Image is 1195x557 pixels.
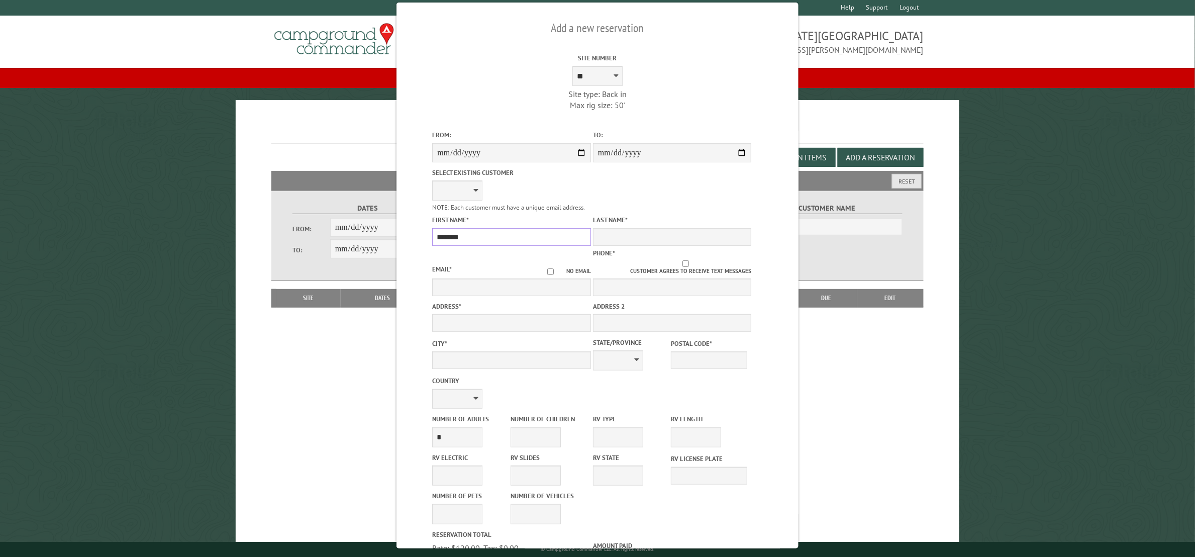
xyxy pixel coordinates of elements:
[857,289,924,307] th: Edit
[432,168,591,177] label: Select existing customer
[593,130,752,140] label: To:
[432,491,508,501] label: Number of Pets
[535,268,566,275] input: No email
[271,20,397,59] img: Campground Commander
[795,289,857,307] th: Due
[432,453,508,462] label: RV Electric
[593,302,752,311] label: Address 2
[432,203,585,212] small: NOTE: Each customer must have a unique email address.
[593,414,669,424] label: RV Type
[271,171,923,190] h2: Filters
[432,543,519,553] span: Rate: $120.00, Tax: $0.00
[432,19,762,38] h2: Add a new reservation
[432,376,591,386] label: Country
[593,249,615,257] label: Phone
[432,414,508,424] label: Number of Adults
[593,215,752,225] label: Last Name
[432,265,452,273] label: Email
[671,454,747,463] label: RV License Plate
[432,130,591,140] label: From:
[593,453,669,462] label: RV State
[292,245,330,255] label: To:
[838,148,924,167] button: Add a Reservation
[432,339,591,348] label: City
[541,546,654,552] small: © Campground Commander LLC. All rights reserved.
[432,530,591,539] label: Reservation Total
[511,491,586,501] label: Number of Vehicles
[511,453,586,462] label: RV Slides
[752,203,903,214] label: Customer Name
[518,88,677,100] div: Site type: Back in
[511,414,586,424] label: Number of Children
[518,53,677,63] label: Site Number
[432,302,591,311] label: Address
[535,267,591,275] label: No email
[276,289,340,307] th: Site
[271,116,923,144] h1: Reservations
[620,260,752,267] input: Customer agrees to receive text messages
[292,203,443,214] label: Dates
[292,224,330,234] label: From:
[518,100,677,111] div: Max rig size: 50'
[892,174,922,189] button: Reset
[671,414,747,424] label: RV Length
[432,215,591,225] label: First Name
[341,289,425,307] th: Dates
[593,338,669,347] label: State/Province
[593,260,752,275] label: Customer agrees to receive text messages
[593,541,752,550] label: Amount paid
[671,339,747,348] label: Postal Code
